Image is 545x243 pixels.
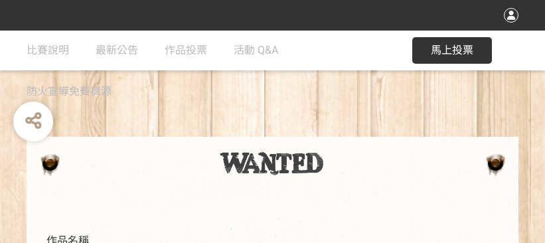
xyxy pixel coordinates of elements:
a: 活動 Q&A [234,31,278,70]
button: 馬上投票 [412,37,492,64]
a: 作品投票 [165,31,207,70]
span: 防火宣導免費資源 [27,85,112,98]
span: 比賽說明 [27,44,69,56]
span: 最新公告 [96,44,138,56]
span: 作品投票 [165,44,207,56]
a: 防火宣導免費資源 [27,72,112,112]
span: 馬上投票 [431,44,473,56]
span: 活動 Q&A [234,44,278,56]
a: 最新公告 [96,31,138,70]
a: 比賽說明 [27,31,69,70]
